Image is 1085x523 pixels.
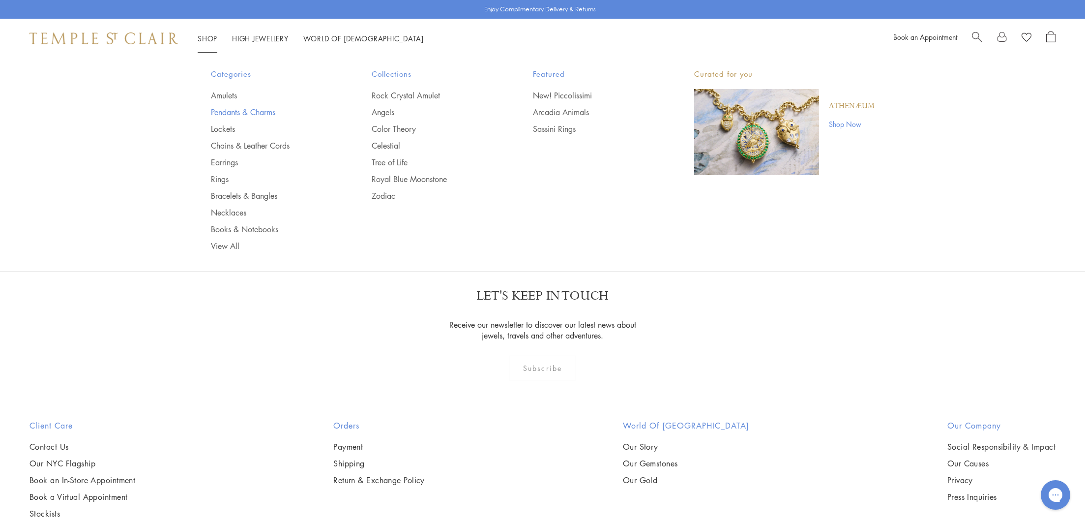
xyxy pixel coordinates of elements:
[829,119,875,129] a: Shop Now
[484,4,596,14] p: Enjoy Complimentary Delivery & Returns
[333,475,425,486] a: Return & Exchange Policy
[533,90,655,101] a: New! Piccolissimi
[29,420,135,431] h2: Client Care
[211,190,333,201] a: Bracelets & Bangles
[947,420,1056,431] h2: Our Company
[1046,31,1056,46] a: Open Shopping Bag
[694,68,875,80] p: Curated for you
[947,458,1056,469] a: Our Causes
[29,475,135,486] a: Book an In-Store Appointment
[947,441,1056,452] a: Social Responsibility & Impact
[29,32,178,44] img: Temple St. Clair
[372,107,494,118] a: Angels
[29,492,135,502] a: Book a Virtual Appointment
[198,32,424,45] nav: Main navigation
[29,458,135,469] a: Our NYC Flagship
[533,107,655,118] a: Arcadia Animals
[443,319,642,341] p: Receive our newsletter to discover our latest news about jewels, travels and other adventures.
[211,90,333,101] a: Amulets
[623,458,749,469] a: Our Gemstones
[893,32,957,42] a: Book an Appointment
[372,174,494,185] a: Royal Blue Moonstone
[333,458,425,469] a: Shipping
[372,140,494,151] a: Celestial
[623,475,749,486] a: Our Gold
[211,123,333,134] a: Lockets
[623,441,749,452] a: Our Story
[211,207,333,218] a: Necklaces
[211,140,333,151] a: Chains & Leather Cords
[829,101,875,112] a: Athenæum
[232,33,289,43] a: High JewelleryHigh Jewellery
[623,420,749,431] h2: World of [GEOGRAPHIC_DATA]
[29,508,135,519] a: Stockists
[333,441,425,452] a: Payment
[211,157,333,168] a: Earrings
[533,68,655,80] span: Featured
[372,157,494,168] a: Tree of Life
[211,107,333,118] a: Pendants & Charms
[947,492,1056,502] a: Press Inquiries
[211,68,333,80] span: Categories
[303,33,424,43] a: World of [DEMOGRAPHIC_DATA]World of [DEMOGRAPHIC_DATA]
[509,356,576,380] div: Subscribe
[972,31,982,46] a: Search
[211,174,333,185] a: Rings
[372,68,494,80] span: Collections
[947,475,1056,486] a: Privacy
[372,123,494,134] a: Color Theory
[372,190,494,201] a: Zodiac
[476,287,609,305] p: LET'S KEEP IN TOUCH
[1022,31,1031,46] a: View Wishlist
[198,33,217,43] a: ShopShop
[211,241,333,251] a: View All
[333,420,425,431] h2: Orders
[1036,477,1075,513] iframe: Gorgias live chat messenger
[372,90,494,101] a: Rock Crystal Amulet
[29,441,135,452] a: Contact Us
[211,224,333,235] a: Books & Notebooks
[533,123,655,134] a: Sassini Rings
